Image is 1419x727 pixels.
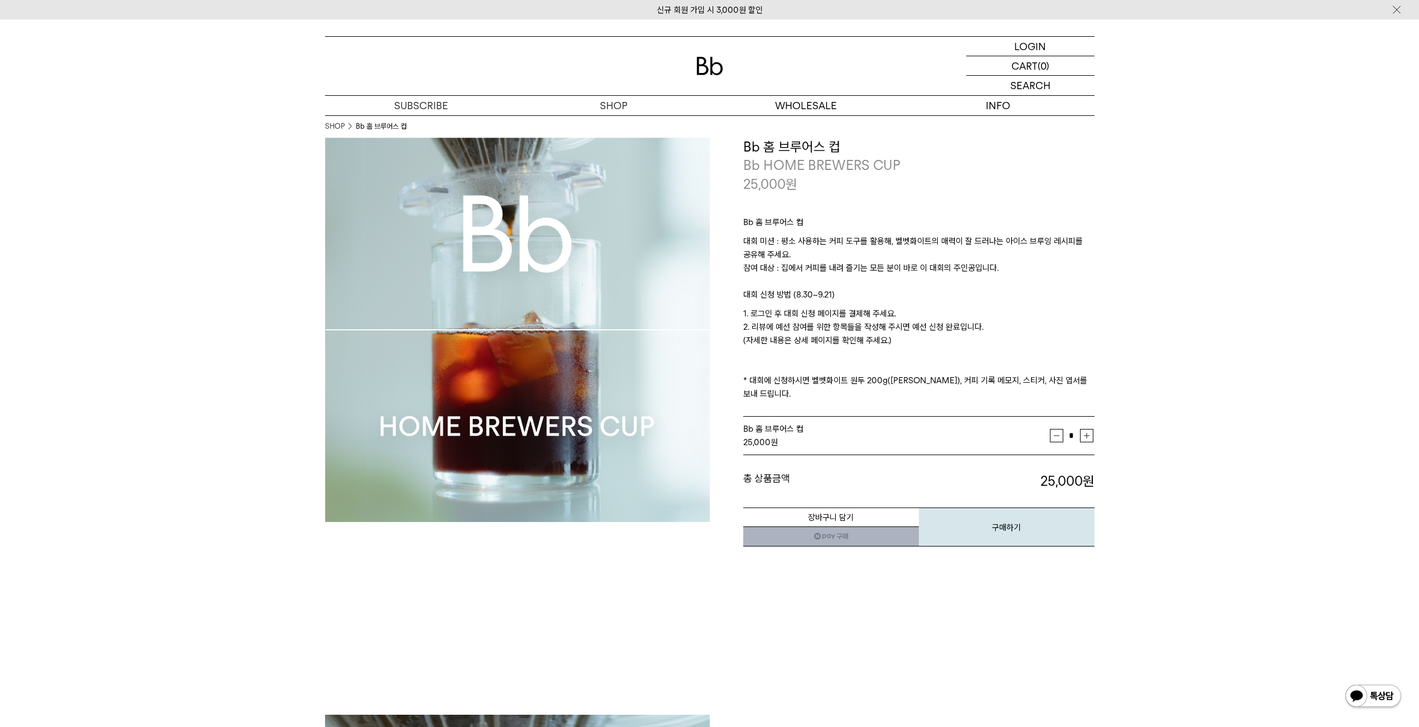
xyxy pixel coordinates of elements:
[743,288,1094,307] p: 대회 신청 방법 (8.30~9.21)
[743,437,771,447] strong: 25,000
[902,96,1094,115] p: INFO
[743,307,1094,401] p: 1. 로그인 후 대회 신청 페이지를 결제해 주세요. 2. 리뷰에 예선 참여를 위한 항목들을 작성해 주시면 예선 신청 완료입니다. (자세한 내용은 상세 페이지를 확인해 주세요....
[743,235,1094,288] p: 대회 미션 : 평소 사용하는 커피 도구를 활용해, 벨벳화이트의 매력이 잘 드러나는 아이스 브루잉 레시피를 공유해 주세요. 참여 대상 : 집에서 커피를 내려 즐기는 모든 분이 ...
[966,37,1094,56] a: LOGIN
[1038,56,1049,75] p: (0)
[710,96,902,115] p: WHOLESALE
[919,508,1094,547] button: 구매하기
[743,472,919,491] dt: 총 상품금액
[743,138,1094,157] h3: Bb 홈 브루어스 컵
[1014,37,1046,56] p: LOGIN
[356,121,406,132] li: Bb 홈 브루어스 컵
[743,216,1094,235] p: Bb 홈 브루어스 컵
[517,96,710,115] a: SHOP
[325,96,517,115] a: SUBSCRIBE
[696,57,723,75] img: 로고
[1344,684,1402,710] img: 카카오톡 채널 1:1 채팅 버튼
[1050,429,1063,442] button: 감소
[1040,473,1094,489] strong: 25,000
[1080,429,1093,442] button: 증가
[786,176,797,192] span: 원
[1083,473,1094,489] b: 원
[743,156,1094,175] p: Bb HOME BREWERS CUP
[1011,56,1038,75] p: CART
[743,526,919,547] a: 새창
[1010,76,1050,95] p: SEARCH
[325,138,710,522] img: Bb 홈 브루어스 컵
[743,175,797,194] p: 25,000
[743,436,1050,449] div: 원
[325,121,345,132] a: SHOP
[966,56,1094,76] a: CART (0)
[743,508,919,527] button: 장바구니 담기
[657,5,763,15] a: 신규 회원 가입 시 3,000원 할인
[743,424,803,434] span: Bb 홈 브루어스 컵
